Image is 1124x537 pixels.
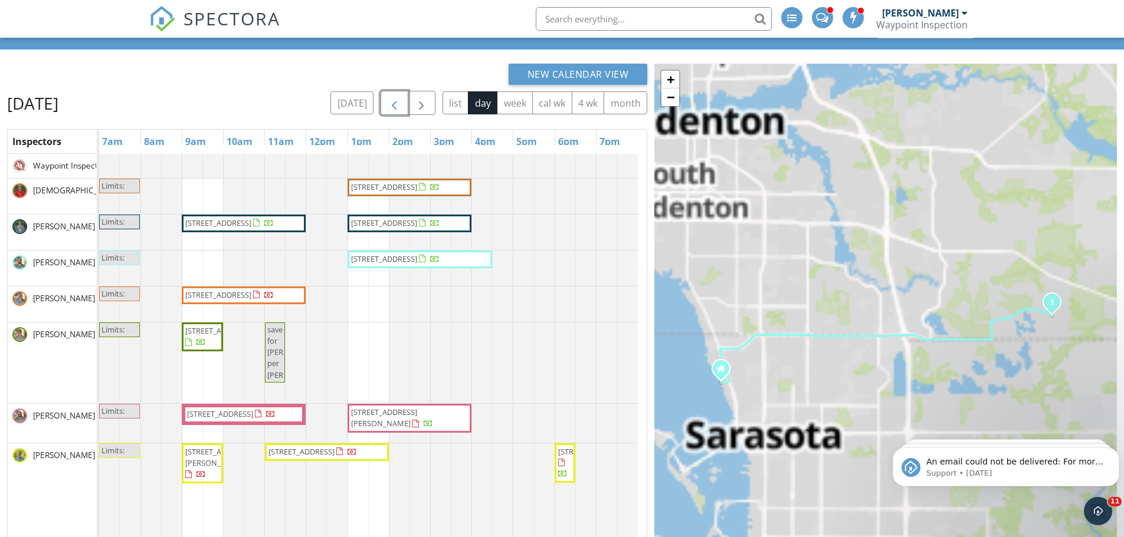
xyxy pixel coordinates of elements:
a: 4pm [472,132,499,151]
img: jim_parsons_1.jpeg [12,291,27,306]
span: [STREET_ADDRESS] [185,325,251,336]
a: 7pm [597,132,623,151]
img: eddie_b_1.jpeg [12,327,27,342]
button: month [604,91,647,114]
button: day [468,91,497,114]
button: 4 wk [572,91,605,114]
img: screenshot_20250418_164326.png [12,159,27,173]
a: SPECTORA [149,16,280,41]
span: [PERSON_NAME] [31,256,97,268]
span: Limits: [101,252,124,263]
a: 6pm [555,132,582,151]
span: Limits: [101,406,124,416]
i: 1 [1050,299,1054,307]
span: [DEMOGRAPHIC_DATA][PERSON_NAME] [31,185,185,196]
a: 10am [224,132,255,151]
button: list [443,91,469,114]
a: Zoom in [661,71,679,88]
span: Waypoint Inspection [31,160,112,172]
button: Next day [408,91,435,115]
button: cal wk [532,91,572,114]
div: Waypoint Inspection [876,19,968,31]
img: casey_4.jpeg [12,219,27,234]
span: Inspectors [12,135,61,148]
input: Search everything... [536,7,772,31]
button: week [497,91,533,114]
a: 9am [182,132,209,151]
a: 1pm [348,132,375,151]
span: Limits: [101,180,124,191]
span: [STREET_ADDRESS][PERSON_NAME] [351,407,417,429]
a: Calendar Settings [876,21,975,39]
span: [STREET_ADDRESS] [185,218,251,228]
span: [PERSON_NAME] [31,410,97,421]
span: Limits: [101,445,124,456]
iframe: Intercom notifications message [888,423,1124,505]
span: [PERSON_NAME] [31,292,97,304]
iframe: Intercom live chat [1084,497,1112,525]
span: SPECTORA [183,6,280,31]
img: christian_3.jpeg [12,183,27,198]
img: aron_3.1.jpeg [12,448,27,463]
span: Limits: [101,216,124,227]
div: [PERSON_NAME] [882,7,959,19]
span: 11 [1108,497,1122,506]
img: The Best Home Inspection Software - Spectora [149,6,175,32]
span: [STREET_ADDRESS][PERSON_NAME] [185,446,251,468]
a: Zoom out [661,88,679,106]
div: Calendar Settings [877,22,974,38]
span: [STREET_ADDRESS] [185,289,251,300]
a: 5pm [513,132,540,151]
button: [DATE] [330,91,373,114]
button: New Calendar View [509,64,648,85]
span: [STREET_ADDRESS] [351,218,417,228]
div: 3221 Bay Shore rd, Sarasota Fl 34234 [721,368,728,375]
span: [PERSON_NAME] [31,328,97,340]
span: Limits: [101,288,124,299]
span: [STREET_ADDRESS] [187,408,253,419]
h2: [DATE] [7,91,58,115]
span: [STREET_ADDRESS] [558,446,624,457]
span: [PERSON_NAME] [31,449,97,461]
div: 8520 Pavia Way, Bradenton, FL 34202 [1052,302,1059,309]
img: ross_1.jpeg [12,255,27,270]
a: 8am [141,132,168,151]
a: 2pm [389,132,416,151]
img: donnie_2.jpeg [12,408,27,423]
a: 7am [99,132,126,151]
a: 3pm [431,132,457,151]
span: [STREET_ADDRESS] [351,253,417,264]
a: 11am [265,132,297,151]
span: [STREET_ADDRESS] [268,446,335,457]
span: [PERSON_NAME] [31,220,97,232]
a: 12pm [306,132,338,151]
button: Previous day [381,91,408,115]
span: [STREET_ADDRESS] [351,182,417,192]
span: save for [PERSON_NAME] per [PERSON_NAME] [267,324,327,380]
span: Limits: [101,324,124,335]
